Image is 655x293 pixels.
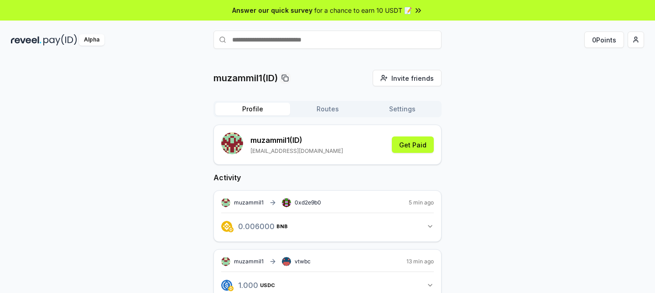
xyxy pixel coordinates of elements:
[250,135,343,146] p: muzammil1 (ID)
[228,227,234,232] img: logo.png
[373,70,442,86] button: Invite friends
[392,136,434,153] button: Get Paid
[295,258,311,265] span: vtwbc
[43,34,77,46] img: pay_id
[221,277,434,293] button: 1.000USDC
[213,172,442,183] h2: Activity
[409,199,434,206] span: 5 min ago
[406,258,434,265] span: 13 min ago
[260,283,275,288] span: USDC
[314,5,412,15] span: for a chance to earn 10 USDT 📝
[232,5,312,15] span: Answer our quick survey
[215,103,290,115] button: Profile
[228,286,234,291] img: logo.png
[250,147,343,155] p: [EMAIL_ADDRESS][DOMAIN_NAME]
[213,72,278,84] p: muzammil1(ID)
[276,224,288,229] span: BNB
[221,219,434,234] button: 0.006000BNB
[11,34,42,46] img: reveel_dark
[391,73,434,83] span: Invite friends
[295,199,321,206] span: 0xd2e9b0
[234,258,264,265] span: muzammil1
[234,199,264,206] span: muzammil1
[584,31,624,48] button: 0Points
[221,221,232,232] img: logo.png
[365,103,440,115] button: Settings
[290,103,365,115] button: Routes
[221,280,232,291] img: logo.png
[79,34,104,46] div: Alpha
